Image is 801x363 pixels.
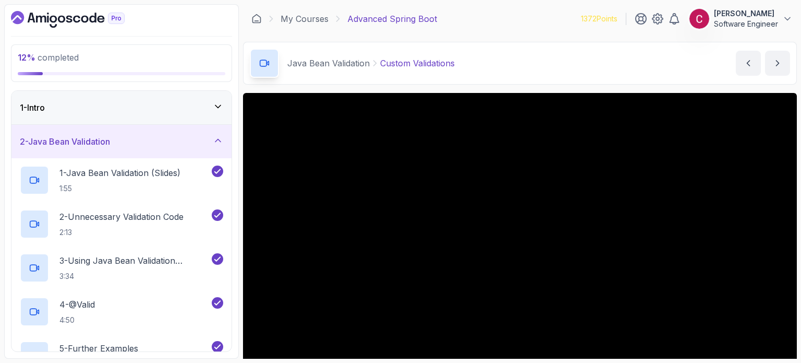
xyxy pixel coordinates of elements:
p: Software Engineer [714,19,778,29]
p: 2:13 [59,227,184,238]
p: 1 - Java Bean Validation (Slides) [59,167,180,179]
p: 2 - Unnecessary Validation Code [59,210,184,223]
span: 12 % [18,52,35,63]
p: 5 - Further Examples [59,342,138,355]
iframe: chat widget [757,321,791,353]
p: 1372 Points [581,14,617,24]
button: 3-Using Java Bean Validation Annotations3:34 [20,253,223,283]
p: 4 - @Valid [59,298,95,311]
p: 1:55 [59,183,180,194]
button: 1-Java Bean Validation (Slides)1:55 [20,166,223,195]
p: Custom Validations [380,57,455,69]
h3: 1 - Intro [20,101,45,114]
p: Advanced Spring Boot [347,13,437,25]
span: completed [18,52,79,63]
p: 4:50 [59,315,95,325]
h3: 2 - Java Bean Validation [20,135,110,148]
a: Dashboard [251,14,262,24]
p: [PERSON_NAME] [714,8,778,19]
button: 2-Unnecessary Validation Code2:13 [20,209,223,239]
p: 3 - Using Java Bean Validation Annotations [59,254,210,267]
img: user profile image [689,9,709,29]
a: My Courses [281,13,329,25]
button: next content [765,51,790,76]
a: Dashboard [11,11,149,28]
button: previous content [736,51,761,76]
p: Java Bean Validation [287,57,370,69]
p: 3:34 [59,271,210,282]
button: 2-Java Bean Validation [11,125,232,158]
button: 4-@Valid4:50 [20,297,223,326]
button: user profile image[PERSON_NAME]Software Engineer [689,8,793,29]
button: 1-Intro [11,91,232,124]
